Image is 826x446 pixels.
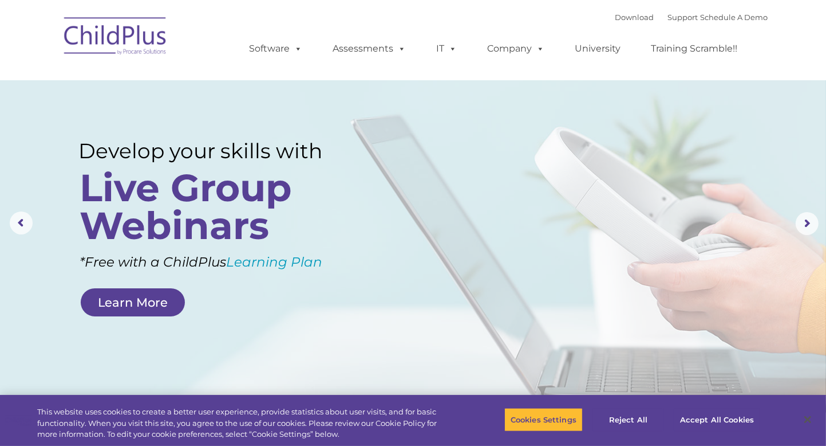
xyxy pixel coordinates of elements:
font: | [615,13,768,22]
a: Company [476,37,556,60]
button: Accept All Cookies [674,408,760,432]
rs-layer: *Free with a ChildPlus [80,250,371,275]
a: University [564,37,633,60]
span: Phone number [159,123,208,131]
a: Software [238,37,314,60]
img: ChildPlus by Procare Solutions [58,9,173,66]
rs-layer: Develop your skills with [78,139,351,163]
a: Support [668,13,698,22]
a: Learning Plan [226,254,322,270]
button: Reject All [592,408,664,432]
rs-layer: Live Group Webinars [80,169,348,245]
a: Download [615,13,654,22]
a: Training Scramble!! [640,37,749,60]
a: IT [425,37,469,60]
div: This website uses cookies to create a better user experience, provide statistics about user visit... [37,406,455,440]
a: Assessments [322,37,418,60]
span: Last name [159,76,194,84]
button: Cookies Settings [504,408,583,432]
button: Close [795,407,820,432]
a: Learn More [81,288,185,316]
a: Schedule A Demo [701,13,768,22]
